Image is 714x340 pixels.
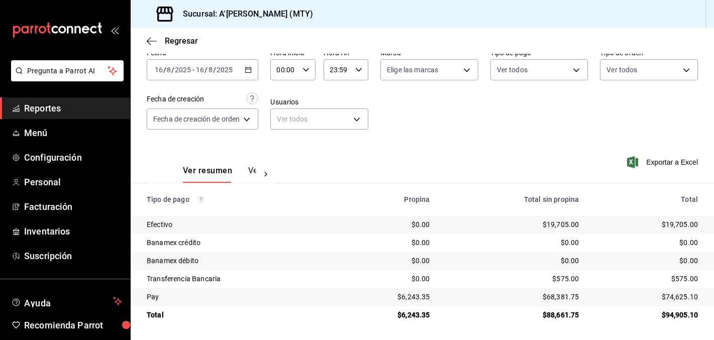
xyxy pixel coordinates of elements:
[595,310,698,320] div: $94,905.10
[7,73,124,83] a: Pregunta a Parrot AI
[595,292,698,302] div: $74,625.10
[595,238,698,248] div: $0.00
[147,49,258,56] label: Fecha
[345,238,430,248] div: $0.00
[147,195,329,203] div: Tipo de pago
[147,292,329,302] div: Pay
[147,256,329,266] div: Banamex débito
[24,126,122,140] span: Menú
[446,292,579,302] div: $68,381.75
[24,151,122,164] span: Configuración
[147,274,329,284] div: Transferencia Bancaria
[213,66,216,74] span: /
[606,65,637,75] span: Ver todos
[345,274,430,284] div: $0.00
[24,200,122,213] span: Facturación
[27,66,108,76] span: Pregunta a Parrot AI
[197,196,205,203] svg: Los pagos realizados con Pay y otras terminales son montos brutos.
[11,60,124,81] button: Pregunta a Parrot AI
[147,310,329,320] div: Total
[270,49,315,56] label: Hora inicio
[595,274,698,284] div: $575.00
[446,274,579,284] div: $575.00
[153,114,240,124] span: Fecha de creación de orden
[166,66,171,74] input: --
[147,219,329,230] div: Efectivo
[205,66,208,74] span: /
[387,65,438,75] span: Elige las marcas
[345,256,430,266] div: $0.00
[24,295,109,307] span: Ayuda
[163,66,166,74] span: /
[171,66,174,74] span: /
[345,219,430,230] div: $0.00
[216,66,233,74] input: ----
[446,256,579,266] div: $0.00
[595,219,698,230] div: $19,705.00
[629,156,698,168] button: Exportar a Excel
[24,249,122,263] span: Suscripción
[147,238,329,248] div: Banamex crédito
[24,101,122,115] span: Reportes
[446,195,579,203] div: Total sin propina
[270,98,368,105] label: Usuarios
[497,65,528,75] span: Ver todos
[174,66,191,74] input: ----
[183,166,232,183] button: Ver resumen
[446,310,579,320] div: $88,661.75
[165,36,198,46] span: Regresar
[154,66,163,74] input: --
[192,66,194,74] span: -
[345,195,430,203] div: Propina
[446,238,579,248] div: $0.00
[446,219,579,230] div: $19,705.00
[24,224,122,238] span: Inventarios
[183,166,256,183] div: navigation tabs
[195,66,205,74] input: --
[595,195,698,203] div: Total
[175,8,313,20] h3: Sucursal: A'[PERSON_NAME] (MTY)
[147,94,204,104] div: Fecha de creación
[24,318,122,332] span: Recomienda Parrot
[147,36,198,46] button: Regresar
[111,26,119,34] button: open_drawer_menu
[208,66,213,74] input: --
[324,49,368,56] label: Hora fin
[24,175,122,189] span: Personal
[595,256,698,266] div: $0.00
[270,108,368,130] div: Ver todos
[345,310,430,320] div: $6,243.35
[345,292,430,302] div: $6,243.35
[248,166,286,183] button: Ver pagos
